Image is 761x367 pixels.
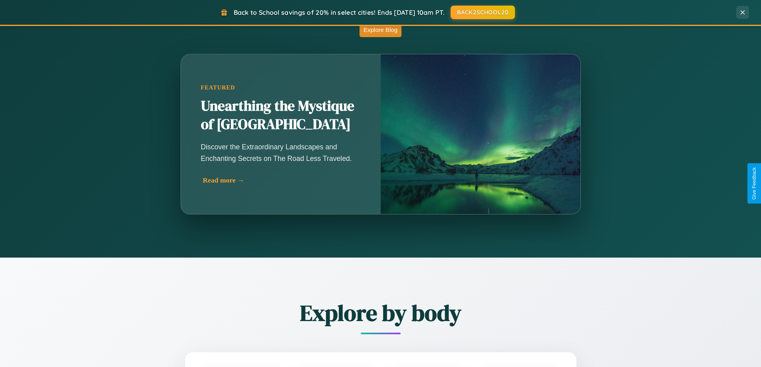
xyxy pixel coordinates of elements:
[751,167,757,200] div: Give Feedback
[141,298,620,328] h2: Explore by body
[234,8,445,16] span: Back to School savings of 20% in select cities! Ends [DATE] 10am PT.
[201,84,361,91] div: Featured
[201,97,361,134] h2: Unearthing the Mystique of [GEOGRAPHIC_DATA]
[360,22,401,37] button: Explore Blog
[451,6,515,19] button: BACK2SCHOOL20
[201,141,361,164] p: Discover the Extraordinary Landscapes and Enchanting Secrets on The Road Less Traveled.
[203,176,363,184] div: Read more →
